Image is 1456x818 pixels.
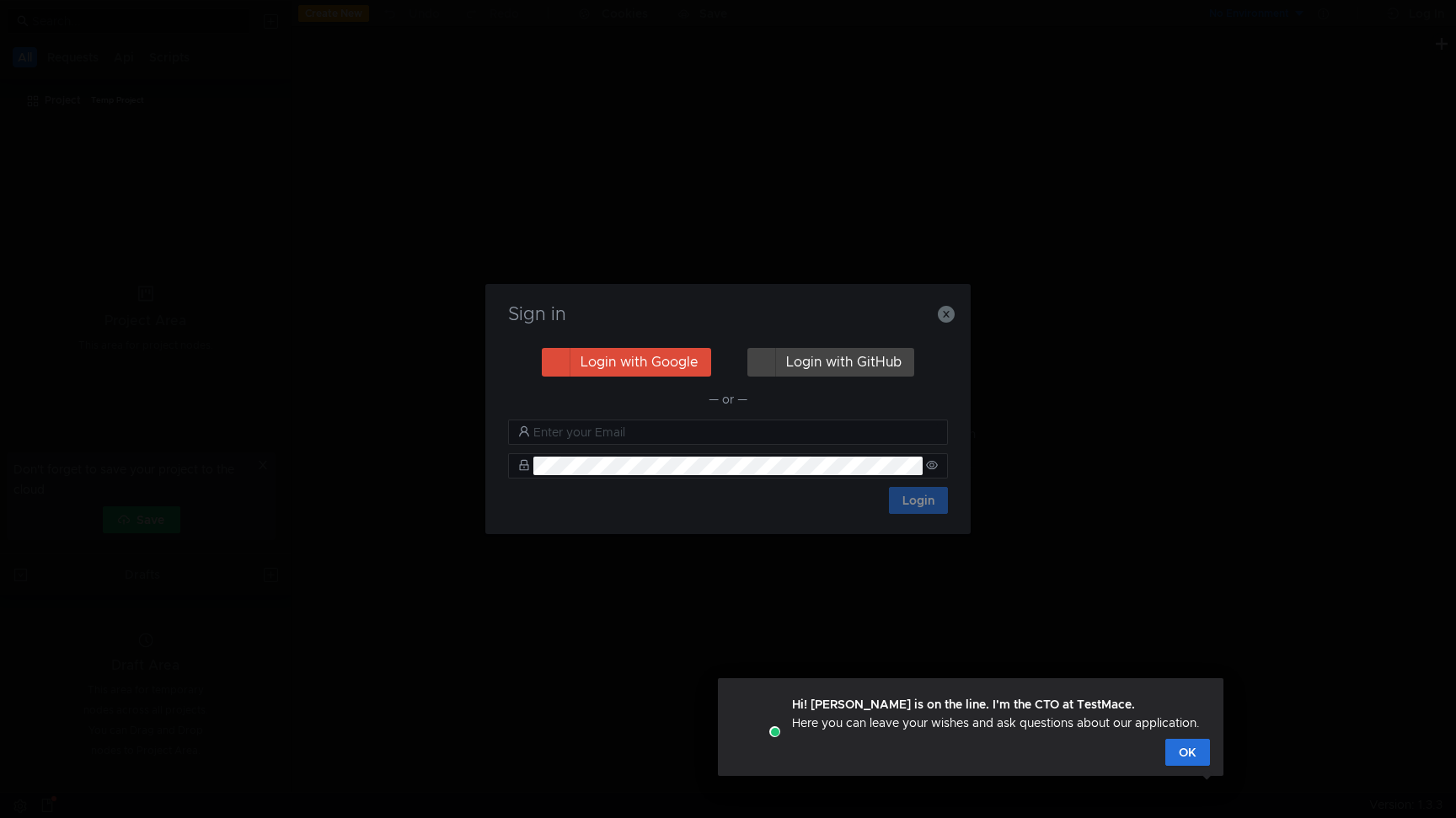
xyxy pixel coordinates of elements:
[747,348,914,377] button: Login with GitHub
[533,423,938,441] input: Enter your Email
[792,697,1135,712] strong: Hi! [PERSON_NAME] is on the line. I'm the CTO at TestMace.
[506,304,950,324] h3: Sign in
[542,348,711,377] button: Login with Google
[792,695,1200,732] div: Here you can leave your wishes and ask questions about our application.
[1165,739,1210,766] button: OK
[508,389,948,409] div: — or —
